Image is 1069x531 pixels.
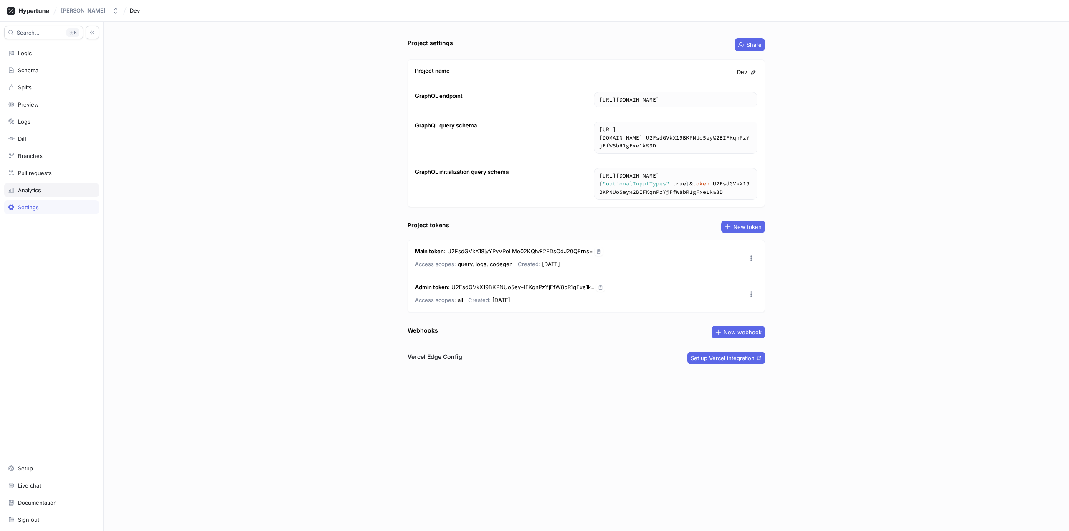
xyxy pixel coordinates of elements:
[18,516,39,523] div: Sign out
[18,204,39,211] div: Settings
[415,67,450,75] div: Project name
[17,30,40,35] span: Search...
[18,67,38,74] div: Schema
[735,38,765,51] button: Share
[691,356,755,361] span: Set up Vercel integration
[408,38,453,47] div: Project settings
[415,168,509,176] div: GraphQL initialization query schema
[18,465,33,472] div: Setup
[687,352,765,364] button: Set up Vercel integration
[18,101,39,108] div: Preview
[468,295,510,305] p: [DATE]
[18,50,32,56] div: Logic
[724,330,762,335] span: New webhook
[415,295,463,305] p: all
[594,122,757,153] textarea: [URL][DOMAIN_NAME]
[18,170,52,176] div: Pull requests
[451,284,595,290] span: U2FsdGVkX19BKPNUo5ey+IFKqnPzYjFfW8bR1gFxe1k=
[712,326,765,338] button: New webhook
[594,168,757,200] textarea: https://[DOMAIN_NAME]/schema?body={"optionalInputTypes":true}&token=U2FsdGVkX19BKPNUo5ey%2BIFKqnP...
[4,26,83,39] button: Search...K
[408,352,462,361] h3: Vercel Edge Config
[18,118,30,125] div: Logs
[18,482,41,489] div: Live chat
[468,297,491,303] span: Created:
[130,8,140,13] span: Dev
[4,495,99,510] a: Documentation
[415,259,513,269] p: query, logs, codegen
[415,248,446,254] strong: Main token :
[733,224,762,229] span: New token
[18,135,27,142] div: Diff
[447,248,593,254] span: U2FsdGVkX18jyYPyVPoLMo02KQtvF2EDsOdJ20QErns=
[415,122,477,130] div: GraphQL query schema
[518,261,540,267] span: Created:
[415,261,456,267] span: Access scopes:
[61,7,106,14] div: [PERSON_NAME]
[415,284,450,290] strong: Admin token :
[594,92,757,107] textarea: [URL][DOMAIN_NAME]
[58,4,122,18] button: [PERSON_NAME]
[737,68,747,76] span: Dev
[18,84,32,91] div: Splits
[18,499,57,506] div: Documentation
[415,297,456,303] span: Access scopes:
[66,28,79,37] div: K
[721,221,765,233] button: New token
[408,326,438,335] div: Webhooks
[18,152,43,159] div: Branches
[415,92,463,100] div: GraphQL endpoint
[18,187,41,193] div: Analytics
[408,221,449,229] div: Project tokens
[518,259,560,269] p: [DATE]
[747,42,762,47] span: Share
